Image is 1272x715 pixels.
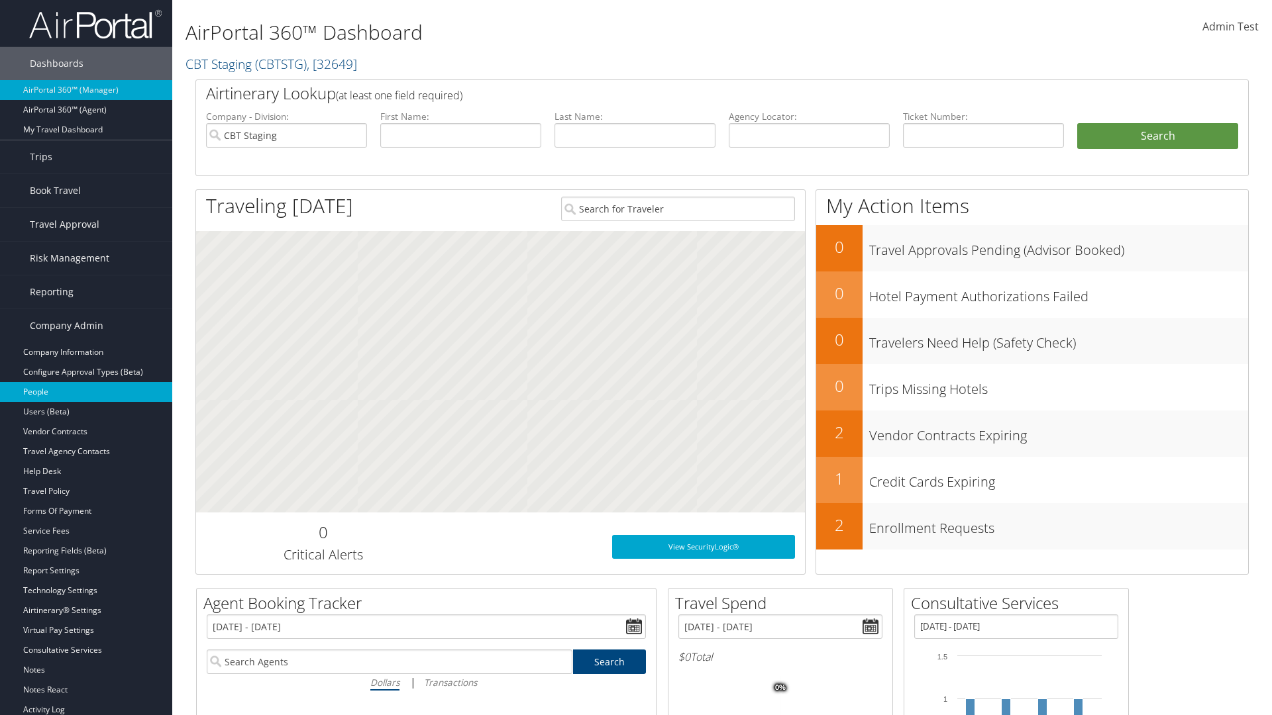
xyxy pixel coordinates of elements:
label: First Name: [380,110,541,123]
h2: 0 [816,375,863,397]
label: Company - Division: [206,110,367,123]
span: (at least one field required) [336,88,462,103]
h2: Airtinerary Lookup [206,82,1151,105]
a: Admin Test [1202,7,1259,48]
tspan: 1 [943,695,947,703]
span: Travel Approval [30,208,99,241]
h2: 0 [206,521,440,544]
a: 2Vendor Contracts Expiring [816,410,1248,457]
span: Reporting [30,275,74,309]
i: Transactions [424,676,477,689]
h3: Travel Approvals Pending (Advisor Booked) [869,234,1248,260]
label: Ticket Number: [903,110,1064,123]
h3: Travelers Need Help (Safety Check) [869,327,1248,352]
h2: Consultative Services [911,592,1128,614]
a: Search [573,649,647,674]
a: 0Travel Approvals Pending (Advisor Booked) [816,225,1248,271]
a: View SecurityLogic® [612,535,795,559]
h3: Trips Missing Hotels [869,373,1248,399]
span: Company Admin [30,309,103,342]
div: | [207,674,646,691]
h1: Traveling [DATE] [206,192,353,220]
h3: Enrollment Requests [869,512,1248,538]
a: 0Travelers Need Help (Safety Check) [816,318,1248,364]
input: Search for Traveler [561,197,795,221]
h1: AirPortal 360™ Dashboard [185,19,901,46]
h2: 0 [816,236,863,258]
a: 1Credit Cards Expiring [816,457,1248,503]
tspan: 0% [775,684,786,692]
button: Search [1077,123,1238,150]
h6: Total [678,649,882,664]
a: 2Enrollment Requests [816,503,1248,549]
span: Admin Test [1202,19,1259,34]
h1: My Action Items [816,192,1248,220]
h2: Agent Booking Tracker [203,592,656,614]
span: ( CBTSTG ) [255,55,307,73]
h2: 0 [816,328,863,351]
h3: Critical Alerts [206,546,440,564]
h2: 1 [816,467,863,490]
span: , [ 32649 ] [307,55,357,73]
span: Dashboards [30,47,83,80]
label: Agency Locator: [729,110,890,123]
a: 0Trips Missing Hotels [816,364,1248,410]
i: Dollars [370,676,399,689]
input: Search Agents [207,649,572,674]
h3: Credit Cards Expiring [869,466,1248,491]
span: Risk Management [30,242,109,275]
h2: 2 [816,421,863,444]
img: airportal-logo.png [29,9,162,40]
h2: Travel Spend [675,592,892,614]
label: Last Name: [555,110,715,123]
span: Book Travel [30,174,81,207]
span: $0 [678,649,690,664]
h2: 0 [816,282,863,305]
tspan: 1.5 [937,653,947,661]
span: Trips [30,140,52,173]
h3: Hotel Payment Authorizations Failed [869,281,1248,306]
a: 0Hotel Payment Authorizations Failed [816,271,1248,318]
a: CBT Staging [185,55,357,73]
h3: Vendor Contracts Expiring [869,420,1248,445]
h2: 2 [816,514,863,536]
